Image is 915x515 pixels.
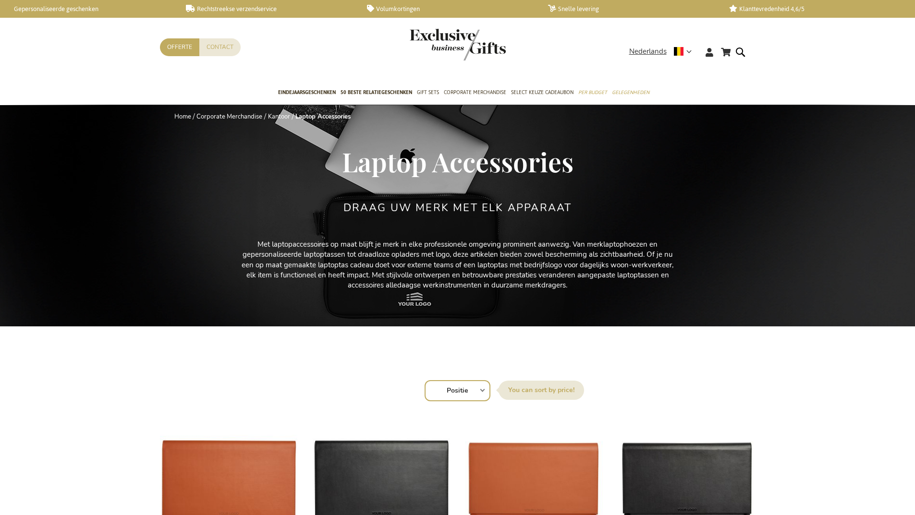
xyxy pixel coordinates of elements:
[612,87,649,97] span: Gelegenheden
[341,87,412,97] span: 50 beste relatiegeschenken
[342,144,573,179] span: Laptop Accessories
[199,38,241,56] a: Contact
[5,5,171,13] a: Gepersonaliseerde geschenken
[548,5,714,13] a: Snelle levering
[511,81,573,105] a: Select Keuze Cadeaubon
[160,38,199,56] a: Offerte
[410,29,506,60] img: Exclusive Business gifts logo
[242,240,674,291] p: Met laptopaccessoires op maat blijft je merk in elke professionele omgeving prominent aanwezig. V...
[278,81,336,105] a: Eindejaarsgeschenken
[341,81,412,105] a: 50 beste relatiegeschenken
[278,87,336,97] span: Eindejaarsgeschenken
[444,87,506,97] span: Corporate Merchandise
[343,202,572,214] h2: Draag uw merk met elk apparaat
[729,5,895,13] a: Klanttevredenheid 4,6/5
[578,81,607,105] a: Per Budget
[417,81,439,105] a: Gift Sets
[499,381,584,400] label: Sorteer op
[578,87,607,97] span: Per Budget
[511,87,573,97] span: Select Keuze Cadeaubon
[174,112,191,121] a: Home
[295,112,351,121] strong: Laptop Accessories
[367,5,533,13] a: Volumkortingen
[268,112,290,121] a: Kantoor
[612,81,649,105] a: Gelegenheden
[410,29,458,60] a: store logo
[444,81,506,105] a: Corporate Merchandise
[629,46,667,57] span: Nederlands
[417,87,439,97] span: Gift Sets
[196,112,262,121] a: Corporate Merchandise
[186,5,352,13] a: Rechtstreekse verzendservice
